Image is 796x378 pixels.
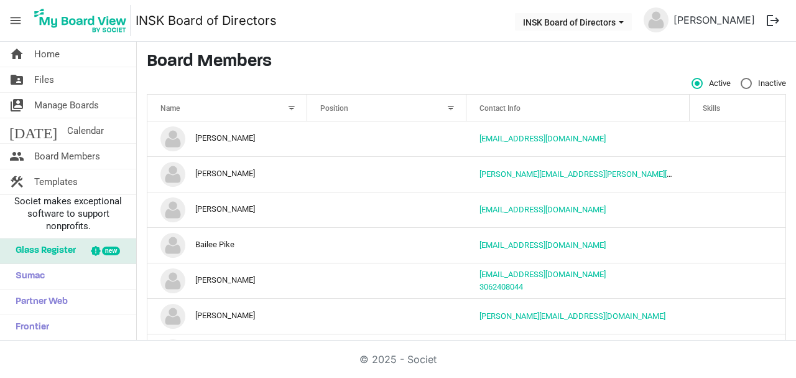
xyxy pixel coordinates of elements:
span: Inactive [741,78,786,89]
span: Active [692,78,731,89]
a: [PERSON_NAME][EMAIL_ADDRESS][DOMAIN_NAME] [479,311,665,321]
td: is template cell column header Skills [690,192,785,227]
span: home [9,42,24,67]
span: construction [9,169,24,194]
td: is template cell column header Skills [690,227,785,263]
img: no-profile-picture.svg [160,268,185,293]
td: column header Position [307,156,467,192]
td: column header Position [307,298,467,334]
td: column header Position [307,263,467,298]
td: Aurore Sawaya is template cell column header Name [147,192,307,227]
span: Calendar [67,118,104,143]
td: is template cell column header Skills [690,156,785,192]
td: president@inclusionsk.com3062408044 is template cell column header Contact Info [466,263,690,298]
td: is template cell column header Skills [690,121,785,156]
span: Name [160,104,180,113]
span: Societ makes exceptional software to support nonprofits. [6,195,131,232]
span: Position [320,104,348,113]
span: Home [34,42,60,67]
h3: Board Members [147,52,786,73]
a: [EMAIL_ADDRESS][DOMAIN_NAME] [479,270,606,279]
td: neufeldbrian@ymail.com is template cell column header Contact Info [466,334,690,369]
span: Contact Info [479,104,521,113]
td: column header Position [307,192,467,227]
button: logout [760,7,786,34]
td: is template cell column header Skills [690,334,785,369]
a: [EMAIL_ADDRESS][DOMAIN_NAME] [479,134,606,143]
td: Bonnie Cherewyk is template cell column header Name [147,298,307,334]
span: Manage Boards [34,93,99,118]
span: people [9,144,24,169]
span: Templates [34,169,78,194]
button: INSK Board of Directors dropdownbutton [515,13,632,31]
td: Bailee Pike is template cell column header Name [147,227,307,263]
span: menu [4,9,27,32]
a: 3062408044 [479,282,523,291]
a: [PERSON_NAME][EMAIL_ADDRESS][PERSON_NAME][DOMAIN_NAME] [479,169,725,179]
img: no-profile-picture.svg [160,197,185,222]
a: INSK Board of Directors [136,8,277,33]
a: [PERSON_NAME] [669,7,760,32]
td: ajkiphone@icloud.com is template cell column header Contact Info [466,121,690,156]
td: is template cell column header Skills [690,263,785,298]
td: is template cell column header Skills [690,298,785,334]
span: Skills [703,104,720,113]
a: My Board View Logo [30,5,136,36]
img: no-profile-picture.svg [160,233,185,258]
a: [EMAIL_ADDRESS][DOMAIN_NAME] [479,205,606,214]
img: no-profile-picture.svg [160,126,185,151]
span: Board Members [34,144,100,169]
td: column header Position [307,334,467,369]
span: Frontier [9,315,49,340]
a: © 2025 - Societ [359,353,437,366]
span: folder_shared [9,67,24,92]
img: no-profile-picture.svg [160,162,185,187]
span: Sumac [9,264,45,289]
span: Glass Register [9,239,76,263]
td: aurores@inclusionsk.com is template cell column header Contact Info [466,192,690,227]
td: column header Position [307,121,467,156]
td: Andrew Bennett is template cell column header Name [147,156,307,192]
span: switch_account [9,93,24,118]
img: no-profile-picture.svg [644,7,669,32]
a: [EMAIL_ADDRESS][DOMAIN_NAME] [479,240,606,250]
span: [DATE] [9,118,57,143]
td: pikebailee08@gmail.com is template cell column header Contact Info [466,227,690,263]
td: Brian Neufeld is template cell column header Name [147,334,307,369]
span: Files [34,67,54,92]
td: bonnie.cherewyk@gmail.com is template cell column header Contact Info [466,298,690,334]
td: Andrea kaye is template cell column header Name [147,121,307,156]
span: Partner Web [9,290,68,314]
td: Bluesette Campbell is template cell column header Name [147,263,307,298]
img: My Board View Logo [30,5,131,36]
div: new [102,247,120,255]
td: andrew@shandrew.ca is template cell column header Contact Info [466,156,690,192]
img: no-profile-picture.svg [160,304,185,329]
td: column header Position [307,227,467,263]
